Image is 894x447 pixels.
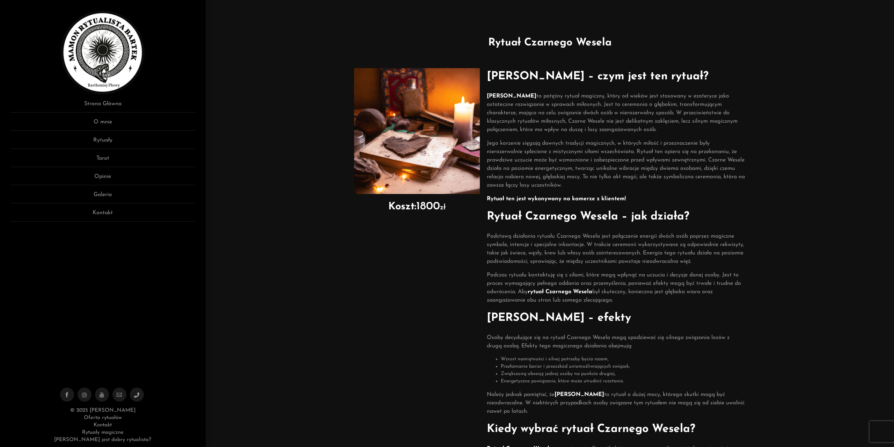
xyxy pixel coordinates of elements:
[501,377,745,385] li: Energetyczne powiązanie, które może utrudnić rozstanie.
[216,35,884,51] h1: Rytuał Czarnego Wesela
[555,392,604,397] strong: [PERSON_NAME]
[487,421,745,438] h2: Kiedy wybrać rytuał Czarnego Wesela?
[487,208,745,225] h2: Rytuał Czarnego Wesela – jak działa?
[487,390,745,416] p: Należy jednak pamiętać, że to rytuał o dużej mocy, którego skutki mogą być nieodwracalne. W niekt...
[440,204,446,211] span: zł
[487,93,536,99] strong: [PERSON_NAME]
[82,430,124,435] a: Rytuały magiczne
[487,310,745,326] h2: [PERSON_NAME] – efekty
[54,437,151,442] a: [PERSON_NAME] jest dobry rytualista?
[501,355,745,363] li: Wzrost namiętności i silnej potrzeby bycia razem,
[10,172,195,185] a: Opinie
[10,190,195,203] a: Galeria
[354,201,480,212] h2: 1800
[94,423,112,428] a: Kontakt
[487,92,745,134] p: to potężny rytuał magiczny, który od wieków jest stosowany w ezoteryce jako ostateczne rozwiązani...
[10,100,195,113] a: Strona Główna
[10,209,195,222] a: Kontakt
[388,202,416,212] strong: Koszt:
[10,136,195,149] a: Rytuały
[487,68,745,85] h2: [PERSON_NAME] – czym jest ten rytuał?
[487,196,626,202] strong: Rytuał ten jest wykonywany na kamerze z klientem!
[528,289,592,295] strong: rytuał Czarnego Wesela
[501,370,745,377] li: Zwiększoną obsesję jednej osoby na punkcie drugiej,
[61,10,145,94] img: Rytualista Bartek
[10,118,195,131] a: O mnie
[487,139,745,189] p: Jego korzenie sięgają dawnych tradycji magicznych, w których miłość i przeznaczenie były nierozer...
[487,333,745,350] p: Osoby decydujące się na rytuał Czarnego Wesela mogą spodziewać się silnego związania losów z drug...
[10,154,195,167] a: Tarot
[487,232,745,266] p: Podstawą działania rytuału Czarnego Wesela jest połączenie energii dwóch osób poprzez magiczne sy...
[501,363,745,370] li: Przełamanie barier i przeszkód uniemożliwiających związek,
[487,271,745,304] p: Podczas rytuału kontaktuję się z siłami, które mogą wpłynąć na uczucia i decyzje danej osoby. Jes...
[84,415,122,420] a: Oferta rytuałów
